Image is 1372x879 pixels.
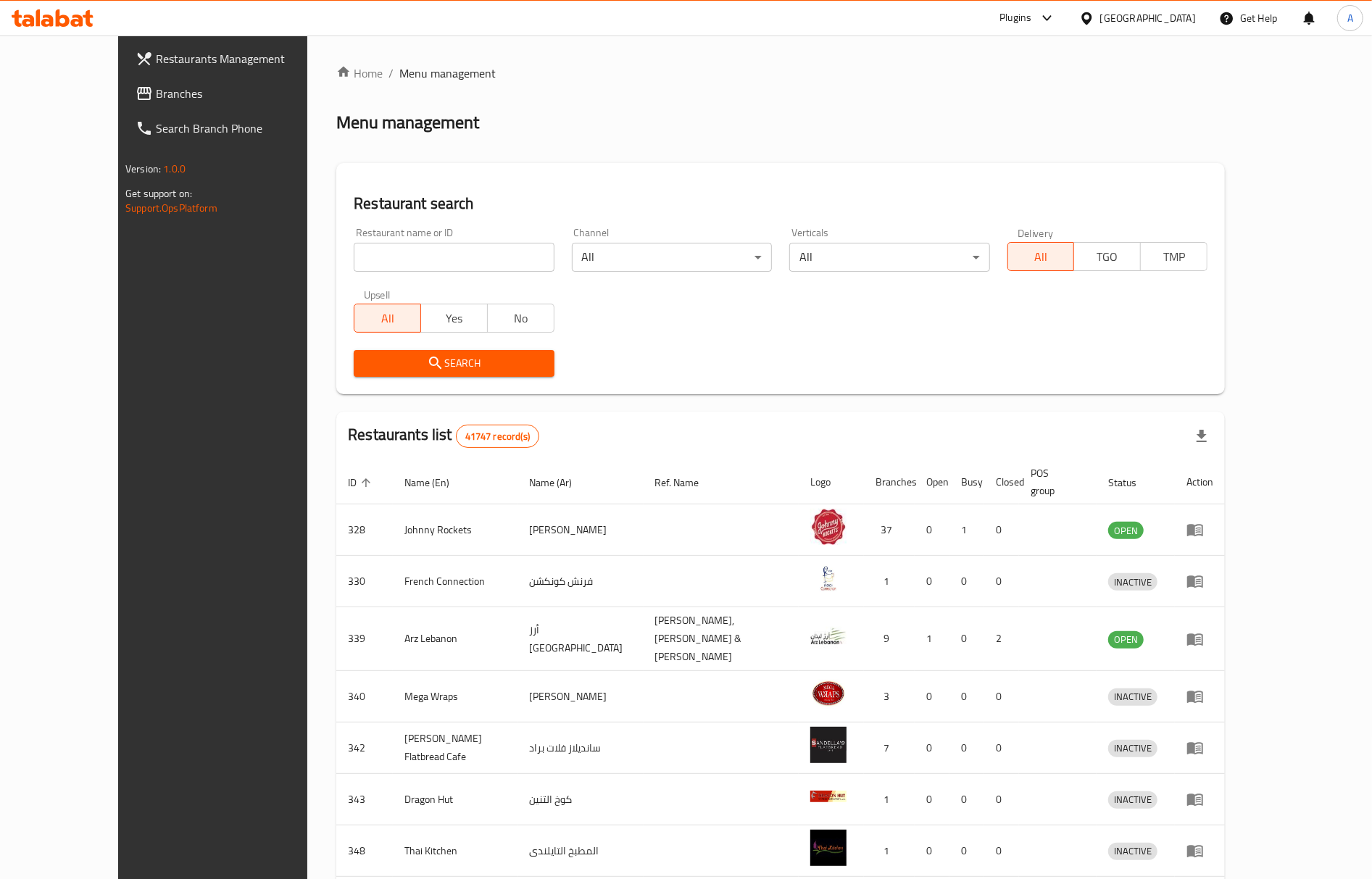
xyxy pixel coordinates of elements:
[336,504,393,556] td: 328
[404,474,468,491] span: Name (En)
[572,243,772,272] div: All
[1186,630,1213,648] div: Menu
[915,825,949,877] td: 0
[517,722,644,774] td: سانديلاز فلات براد
[810,778,847,815] img: Dragon Hut
[810,560,847,596] img: French Connection
[348,474,375,491] span: ID
[949,774,984,825] td: 0
[1184,419,1219,454] div: Export file
[1073,242,1141,271] button: TGO
[354,350,554,377] button: Search
[427,308,482,329] span: Yes
[336,64,383,82] a: Home
[1018,228,1054,238] label: Delivery
[354,193,1207,214] h2: Restaurant search
[949,671,984,722] td: 0
[1108,843,1157,859] span: INACTIVE
[864,671,915,722] td: 3
[163,159,186,178] span: 1.0.0
[949,825,984,877] td: 0
[393,504,517,556] td: Johnny Rockets
[456,425,539,448] div: Total records count
[949,460,984,504] th: Busy
[1080,246,1135,267] span: TGO
[1108,740,1157,757] div: INACTIVE
[1108,843,1157,860] div: INACTIVE
[1186,572,1213,590] div: Menu
[1186,521,1213,538] div: Menu
[156,120,336,137] span: Search Branch Phone
[1108,688,1157,705] span: INACTIVE
[457,430,539,443] span: 41747 record(s)
[517,825,644,877] td: المطبخ التايلندى
[949,722,984,774] td: 0
[915,722,949,774] td: 0
[348,424,539,448] h2: Restaurants list
[1108,522,1144,539] div: OPEN
[1186,688,1213,705] div: Menu
[655,474,718,491] span: Ref. Name
[124,111,347,146] a: Search Branch Phone
[984,607,1019,671] td: 2
[810,618,847,654] img: Arz Lebanon
[336,722,393,774] td: 342
[1140,242,1207,271] button: TMP
[420,304,488,333] button: Yes
[125,159,161,178] span: Version:
[984,774,1019,825] td: 0
[984,825,1019,877] td: 0
[915,774,949,825] td: 0
[125,199,217,217] a: Support.OpsPlatform
[393,825,517,877] td: Thai Kitchen
[124,76,347,111] a: Branches
[1108,522,1144,539] span: OPEN
[336,111,479,134] h2: Menu management
[864,607,915,671] td: 9
[1175,460,1225,504] th: Action
[336,556,393,607] td: 330
[999,9,1031,27] div: Plugins
[336,825,393,877] td: 348
[864,460,915,504] th: Branches
[1031,465,1079,499] span: POS group
[1108,740,1157,757] span: INACTIVE
[336,671,393,722] td: 340
[864,556,915,607] td: 1
[365,354,542,372] span: Search
[915,671,949,722] td: 0
[517,774,644,825] td: كوخ التنين
[1100,10,1196,26] div: [GEOGRAPHIC_DATA]
[336,774,393,825] td: 343
[915,607,949,671] td: 1
[1108,791,1157,808] span: INACTIVE
[864,774,915,825] td: 1
[984,504,1019,556] td: 0
[915,556,949,607] td: 0
[393,556,517,607] td: French Connection
[517,504,644,556] td: [PERSON_NAME]
[864,825,915,877] td: 1
[1186,842,1213,859] div: Menu
[984,556,1019,607] td: 0
[644,607,799,671] td: [PERSON_NAME],[PERSON_NAME] & [PERSON_NAME]
[1108,574,1157,591] span: INACTIVE
[1186,739,1213,757] div: Menu
[810,675,847,712] img: Mega Wraps
[1108,474,1155,491] span: Status
[810,509,847,545] img: Johnny Rockets
[915,460,949,504] th: Open
[1108,631,1144,648] span: OPEN
[949,556,984,607] td: 0
[125,184,192,203] span: Get support on:
[517,671,644,722] td: [PERSON_NAME]
[1014,246,1069,267] span: All
[915,504,949,556] td: 0
[487,304,554,333] button: No
[156,85,336,102] span: Branches
[984,671,1019,722] td: 0
[984,722,1019,774] td: 0
[1186,791,1213,808] div: Menu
